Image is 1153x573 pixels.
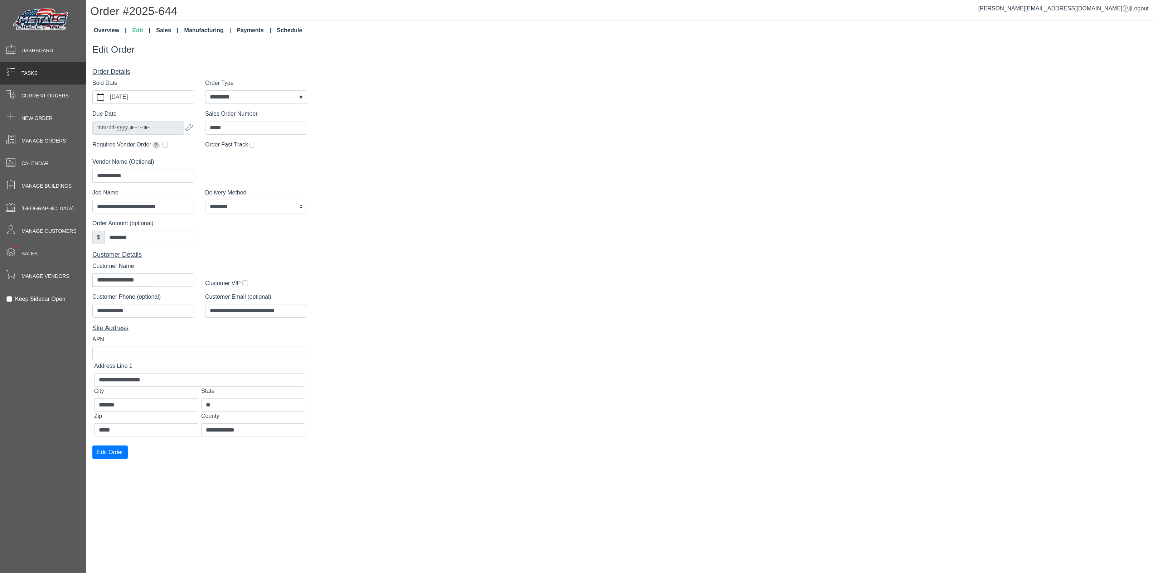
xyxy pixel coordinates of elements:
span: Calendar [21,160,49,167]
label: APN [92,335,104,344]
span: [GEOGRAPHIC_DATA] [21,205,74,212]
span: Manage Orders [21,137,66,145]
a: [PERSON_NAME][EMAIL_ADDRESS][DOMAIN_NAME] [978,5,1130,11]
span: Logout [1131,5,1149,11]
label: Job Name [92,188,118,197]
span: Manage Customers [21,227,77,235]
label: City [94,387,104,395]
label: Order Fast Track [205,140,248,149]
label: Customer Email (optional) [205,293,271,301]
span: Manage Buildings [21,182,72,190]
label: Sales Order Number [205,110,258,118]
span: Extends due date by 2 weeks for pickup orders [152,141,160,149]
div: Customer Details [92,250,307,260]
label: Sold Date [92,79,117,87]
a: Manufacturing [181,23,234,38]
div: $ [92,231,105,244]
label: Requires Vendor Order [92,140,161,149]
a: Payments [234,23,274,38]
span: Dashboard [21,47,53,54]
svg: calendar [97,93,104,101]
label: Zip [94,412,102,420]
label: Due Date [92,110,117,118]
label: Address Line 1 [94,362,132,370]
label: Delivery Method [205,188,247,197]
label: [DATE] [108,91,194,103]
label: Vendor Name (Optional) [92,158,154,166]
img: Metals Direct Inc Logo [11,6,72,33]
a: Sales [153,23,181,38]
a: Overview [91,23,130,38]
button: calendar [93,91,108,103]
a: Edit [130,23,154,38]
label: County [201,412,219,420]
label: State [201,387,214,395]
span: Tasks [21,69,38,77]
span: Current Orders [21,92,69,100]
div: | [978,4,1149,13]
button: Edit Order [92,446,128,459]
span: • [7,236,25,259]
label: Keep Sidebar Open [15,295,66,303]
a: Schedule [274,23,305,38]
span: Sales [21,250,38,257]
label: Customer Name [92,262,134,270]
span: New Order [21,115,53,122]
div: Site Address [92,323,307,333]
h1: Order #2025-644 [90,4,1153,20]
h3: Edit Order [92,44,518,55]
span: Manage Vendors [21,273,69,280]
label: Customer Phone (optional) [92,293,161,301]
label: Order Type [205,79,234,87]
div: Order Details [92,67,307,77]
label: Customer VIP [205,279,241,288]
label: Order Amount (optional) [92,219,154,228]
